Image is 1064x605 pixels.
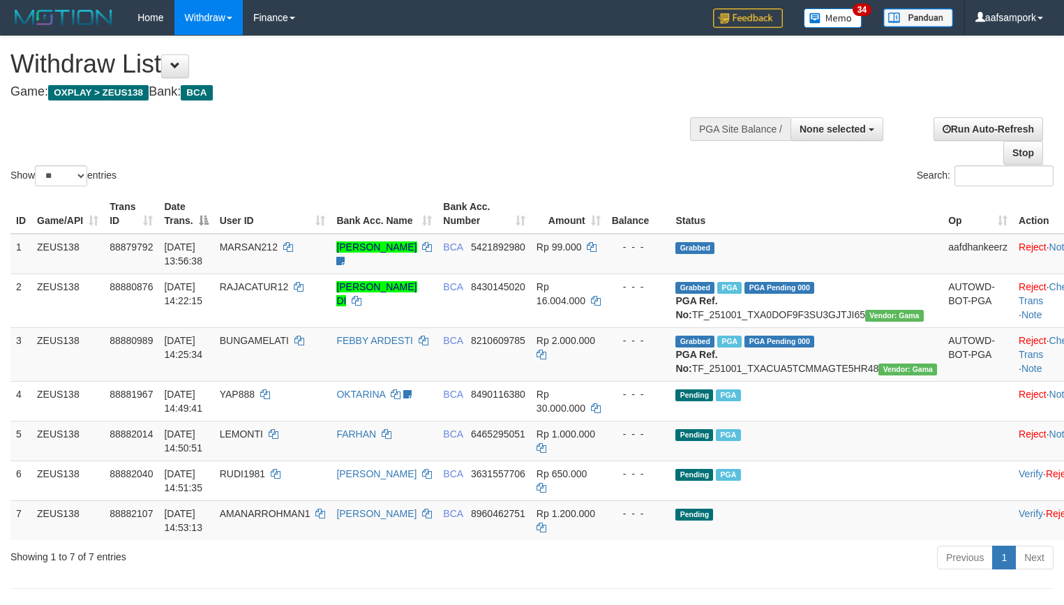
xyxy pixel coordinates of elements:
span: 34 [853,3,871,16]
span: Pending [675,509,713,521]
th: User ID: activate to sort column ascending [214,194,331,234]
th: Bank Acc. Name: activate to sort column ascending [331,194,437,234]
span: Pending [675,469,713,481]
td: ZEUS138 [31,274,104,327]
span: [DATE] 14:22:15 [164,281,202,306]
span: AMANARROHMAN1 [220,508,310,519]
td: AUTOWD-BOT-PGA [943,274,1013,327]
th: Bank Acc. Number: activate to sort column ascending [437,194,531,234]
a: Stop [1003,141,1043,165]
span: BCA [443,428,463,440]
span: Rp 650.000 [537,468,587,479]
span: Copy 8960462751 to clipboard [471,508,525,519]
div: - - - [612,387,665,401]
div: PGA Site Balance / [690,117,790,141]
span: Marked by aafnoeunsreypich [717,282,742,294]
span: Rp 99.000 [537,241,582,253]
th: Op: activate to sort column ascending [943,194,1013,234]
img: Feedback.jpg [713,8,783,28]
span: 88880989 [110,335,153,346]
span: BCA [443,281,463,292]
td: TF_251001_TXA0DOF9F3SU3GJTJI65 [670,274,943,327]
a: Previous [937,546,993,569]
button: None selected [790,117,883,141]
span: Copy 8430145020 to clipboard [471,281,525,292]
a: Reject [1019,241,1047,253]
td: 2 [10,274,31,327]
a: [PERSON_NAME] [336,508,417,519]
span: RAJACATUR12 [220,281,289,292]
span: BCA [443,241,463,253]
a: Next [1015,546,1054,569]
td: 3 [10,327,31,381]
a: Reject [1019,389,1047,400]
span: Copy 8210609785 to clipboard [471,335,525,346]
a: Note [1021,309,1042,320]
div: - - - [612,240,665,254]
a: FEBBY ARDESTI [336,335,412,346]
th: Date Trans.: activate to sort column descending [158,194,213,234]
span: Marked by aafnoeunsreypich [717,336,742,348]
td: 5 [10,421,31,461]
span: PGA Pending [744,336,814,348]
span: RUDI1981 [220,468,265,479]
span: Rp 2.000.000 [537,335,595,346]
td: AUTOWD-BOT-PGA [943,327,1013,381]
span: 88882014 [110,428,153,440]
span: 88882107 [110,508,153,519]
span: Rp 1.200.000 [537,508,595,519]
img: MOTION_logo.png [10,7,117,28]
span: 88879792 [110,241,153,253]
a: Verify [1019,508,1043,519]
th: ID [10,194,31,234]
span: Copy 5421892980 to clipboard [471,241,525,253]
span: Vendor URL: https://trx31.1velocity.biz [878,364,937,375]
div: - - - [612,467,665,481]
a: [PERSON_NAME] DI [336,281,417,306]
input: Search: [954,165,1054,186]
span: Grabbed [675,282,714,294]
span: BCA [443,389,463,400]
td: TF_251001_TXACUA5TCMMAGTE5HR48 [670,327,943,381]
span: [DATE] 14:53:13 [164,508,202,533]
span: Pending [675,389,713,401]
div: - - - [612,334,665,348]
div: - - - [612,280,665,294]
span: 88882040 [110,468,153,479]
span: Rp 30.000.000 [537,389,585,414]
span: Rp 16.004.000 [537,281,585,306]
span: None selected [800,124,866,135]
th: Game/API: activate to sort column ascending [31,194,104,234]
img: panduan.png [883,8,953,27]
td: 6 [10,461,31,500]
span: Copy 8490116380 to clipboard [471,389,525,400]
div: Showing 1 to 7 of 7 entries [10,544,433,564]
div: - - - [612,427,665,441]
span: [DATE] 13:56:38 [164,241,202,267]
span: Marked by aafmaleo [716,389,740,401]
td: ZEUS138 [31,500,104,540]
label: Search: [917,165,1054,186]
span: Grabbed [675,336,714,348]
span: Vendor URL: https://trx31.1velocity.biz [865,310,924,322]
h1: Withdraw List [10,50,696,78]
a: FARHAN [336,428,376,440]
span: Copy 6465295051 to clipboard [471,428,525,440]
td: 1 [10,234,31,274]
span: BCA [181,85,212,100]
label: Show entries [10,165,117,186]
td: 4 [10,381,31,421]
span: [DATE] 14:49:41 [164,389,202,414]
span: PGA Pending [744,282,814,294]
td: aafdhankeerz [943,234,1013,274]
span: 88881967 [110,389,153,400]
div: - - - [612,507,665,521]
span: Rp 1.000.000 [537,428,595,440]
span: Marked by aafnoeunsreypich [716,469,740,481]
span: BCA [443,335,463,346]
span: [DATE] 14:50:51 [164,428,202,454]
span: YAP888 [220,389,255,400]
span: Copy 3631557706 to clipboard [471,468,525,479]
a: [PERSON_NAME] [336,241,417,253]
span: BUNGAMELATI [220,335,289,346]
